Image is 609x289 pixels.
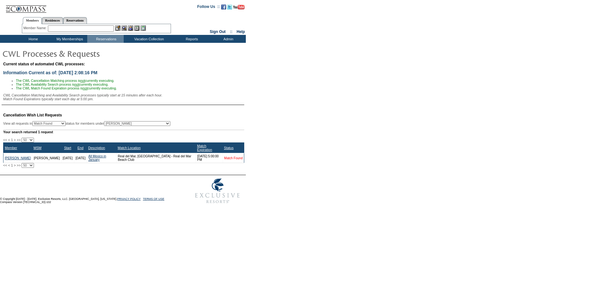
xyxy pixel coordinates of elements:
td: Admin [209,35,246,43]
a: [PERSON_NAME] [5,156,31,160]
a: Sign Out [210,30,226,34]
td: [DATE] [74,153,87,163]
span: < [8,163,10,167]
span: The CWL Cancellation Matching process is currently executing. [16,79,115,82]
span: The CWL Match Found Expiration process is currently executing. [16,86,117,90]
img: b_calculator.gif [141,25,146,31]
a: Match Expiration [197,144,212,152]
img: Become our fan on Facebook [221,4,226,10]
div: Member Name: [23,25,48,31]
span: :: [230,30,232,34]
span: >> [17,163,21,167]
td: Reports [173,35,209,43]
a: All Mexico in January [88,154,106,161]
a: TERMS OF USE [143,197,165,200]
a: Reservations [63,17,87,24]
div: Your search returned 1 request [3,130,244,134]
a: Match Location [118,146,141,150]
a: Become our fan on Facebook [221,6,226,10]
a: PRIVACY POLICY [117,197,141,200]
a: Start [64,146,71,150]
a: Residences [42,17,63,24]
td: Vacation Collection [124,35,173,43]
a: Match Found [224,156,243,160]
u: not [83,86,88,90]
td: Reservations [87,35,124,43]
a: End [77,146,83,150]
a: Status [224,146,233,150]
td: Real del Mar, [GEOGRAPHIC_DATA] - Real del Mar Beach Club [116,153,196,163]
span: Information Current as of: [DATE] 2:08:16 PM [3,70,97,75]
td: [DATE] 5:00:00 PM [196,153,223,163]
a: Subscribe to our YouTube Channel [233,6,245,10]
a: Help [237,30,245,34]
span: << [3,138,7,142]
td: Home [14,35,51,43]
span: Cancellation Wish List Requests [3,113,62,117]
td: [DATE] [61,153,74,163]
span: >> [17,138,21,142]
span: Current status of automated CWL processes: [3,62,85,66]
a: Members [23,17,42,24]
img: Subscribe to our YouTube Channel [233,5,245,10]
a: Description [88,146,105,150]
span: The CWL Availability Search process is currently executing. [16,82,108,86]
div: CWL Cancellation Matching and Availability Search processes typically start at 15 minutes after e... [3,93,244,101]
img: View [121,25,127,31]
u: not [75,82,79,86]
span: 1 [11,138,13,142]
u: not [80,79,85,82]
td: Follow Us :: [197,4,220,11]
td: [PERSON_NAME] [32,153,61,163]
a: MSM [34,146,42,150]
span: > [14,138,16,142]
div: View all requests in status for members under [3,121,170,126]
span: < [8,138,10,142]
img: b_edit.gif [115,25,121,31]
a: Follow us on Twitter [227,6,232,10]
img: Reservations [134,25,140,31]
img: Follow us on Twitter [227,4,232,10]
a: Member [5,146,17,150]
span: > [14,163,16,167]
span: << [3,163,7,167]
img: Exclusive Resorts [189,175,246,207]
img: Impersonate [128,25,133,31]
td: My Memberships [51,35,87,43]
span: 1 [11,163,13,167]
